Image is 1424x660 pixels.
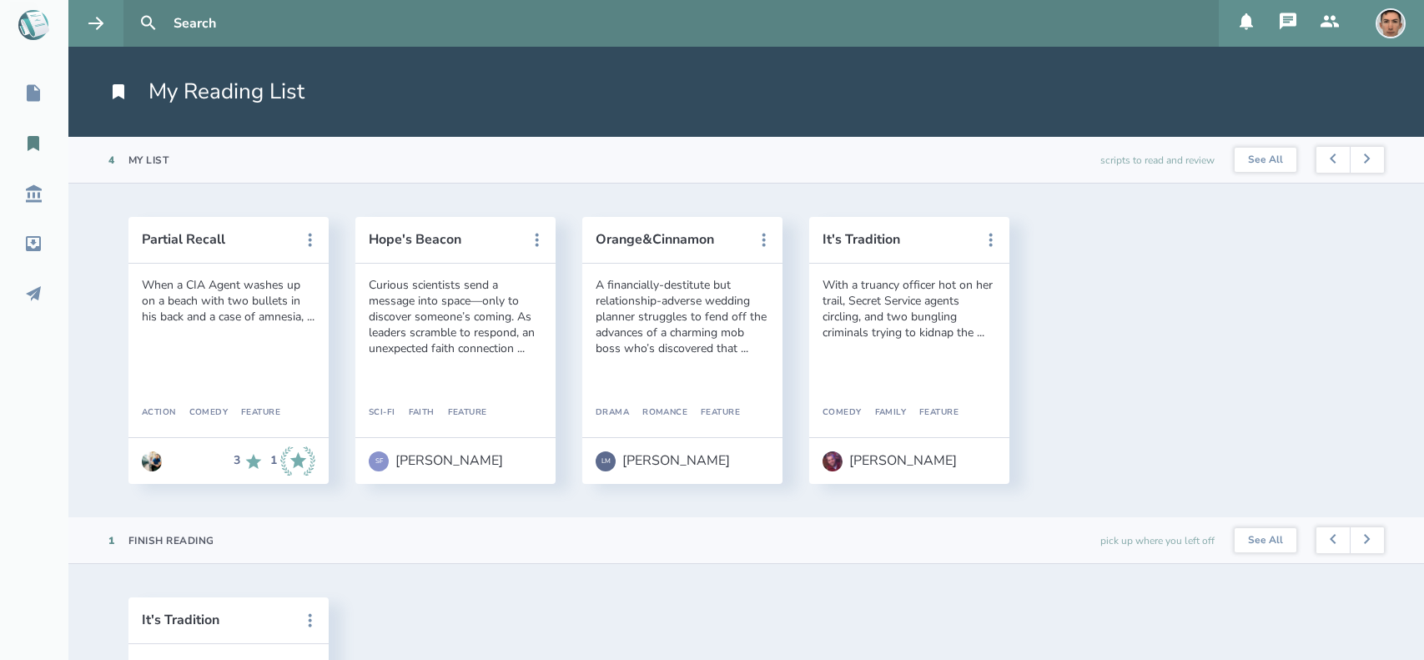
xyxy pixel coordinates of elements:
div: 1 Industry Recommends [270,446,315,476]
div: Drama [596,408,629,418]
h1: My Reading List [108,77,304,107]
a: LM[PERSON_NAME] [596,443,730,480]
div: Feature [228,408,280,418]
div: [PERSON_NAME] [849,453,957,468]
button: Hope's Beacon [369,232,519,247]
button: It's Tradition [823,232,973,247]
div: Sci-Fi [369,408,395,418]
div: LM [596,451,616,471]
div: Feature [906,408,959,418]
div: Finish Reading [128,534,214,547]
a: SF[PERSON_NAME] [369,443,503,480]
div: 3 Recommends [234,446,264,476]
img: user_1756948650-crop.jpg [1376,8,1406,38]
div: Comedy [176,408,229,418]
div: Feature [687,408,740,418]
div: Romance [629,408,687,418]
div: 4 [108,154,115,167]
div: 3 [234,454,240,467]
a: [PERSON_NAME] [823,443,957,480]
div: When a CIA Agent washes up on a beach with two bullets in his back and a case of amnesia, ... [142,277,315,325]
div: Faith [395,408,435,418]
div: [PERSON_NAME] [395,453,503,468]
a: Go to Anthony Miguel Cantu's profile [142,443,162,480]
div: scripts to read and review [1100,137,1215,183]
div: Comedy [823,408,862,418]
div: With a truancy officer hot on her trail, Secret Service agents circling, and two bungling crimina... [823,277,996,340]
button: See All [1235,528,1296,553]
div: Feature [435,408,487,418]
button: It's Tradition [142,612,292,627]
div: SF [369,451,389,471]
div: Action [142,408,176,418]
div: A financially-destitute but relationship-adverse wedding planner struggles to fend off the advanc... [596,277,769,356]
div: 1 [270,454,277,467]
div: My List [128,154,169,167]
div: Family [862,408,907,418]
div: [PERSON_NAME] [622,453,730,468]
img: user_1673573717-crop.jpg [142,451,162,471]
button: Orange&Cinnamon [596,232,746,247]
button: Partial Recall [142,232,292,247]
div: Curious scientists send a message into space—only to discover someone’s coming. As leaders scramb... [369,277,542,356]
div: 1 [108,534,115,547]
img: user_1718118867-crop.jpg [823,451,843,471]
div: pick up where you left off [1100,517,1215,563]
button: See All [1235,148,1296,173]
